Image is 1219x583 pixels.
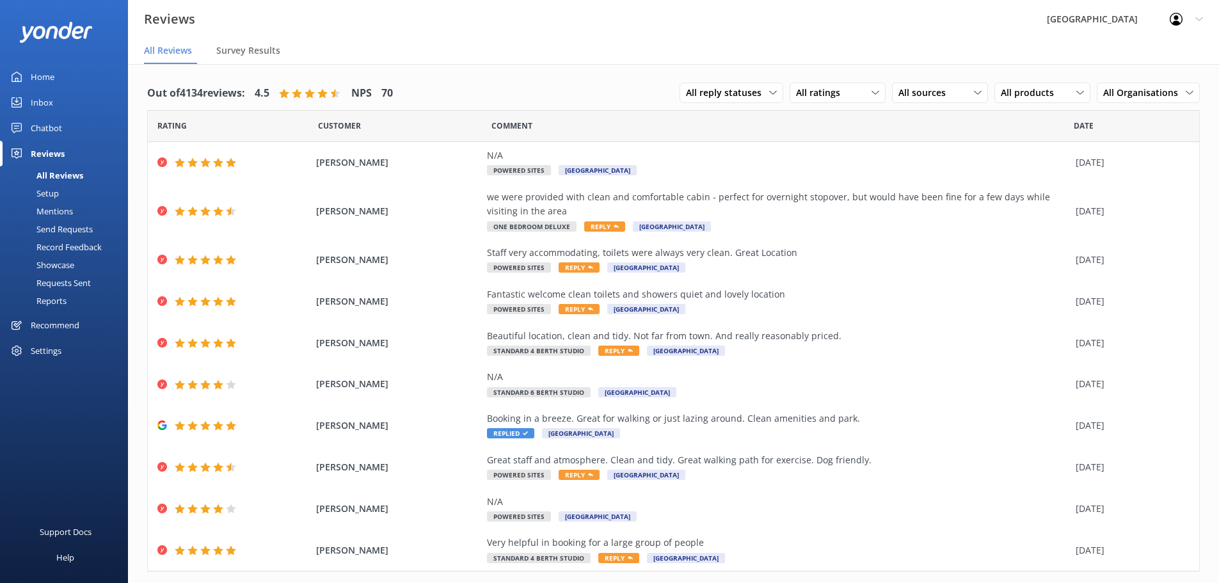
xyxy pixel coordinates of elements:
[8,256,74,274] div: Showcase
[1076,336,1183,350] div: [DATE]
[487,387,591,397] span: Standard 6 Berth Studio
[8,220,128,238] a: Send Requests
[8,220,93,238] div: Send Requests
[487,346,591,356] span: Standard 4 Berth Studio
[1076,460,1183,474] div: [DATE]
[8,292,128,310] a: Reports
[607,304,685,314] span: [GEOGRAPHIC_DATA]
[144,9,195,29] h3: Reviews
[8,166,83,184] div: All Reviews
[8,202,128,220] a: Mentions
[316,543,481,557] span: [PERSON_NAME]
[487,428,534,438] span: Replied
[147,85,245,102] h4: Out of 4134 reviews:
[1076,543,1183,557] div: [DATE]
[542,428,620,438] span: [GEOGRAPHIC_DATA]
[8,166,128,184] a: All Reviews
[647,346,725,356] span: [GEOGRAPHIC_DATA]
[19,22,93,43] img: yonder-white-logo.png
[633,221,711,232] span: [GEOGRAPHIC_DATA]
[686,86,769,100] span: All reply statuses
[487,304,551,314] span: Powered Sites
[1074,120,1094,132] span: Date
[487,470,551,480] span: Powered Sites
[31,64,54,90] div: Home
[559,262,600,273] span: Reply
[8,274,128,292] a: Requests Sent
[487,411,1069,426] div: Booking in a breeze. Great for walking or just lazing around. Clean amenities and park.
[487,287,1069,301] div: Fantastic welcome clean toilets and showers quiet and lovely location
[487,553,591,563] span: Standard 4 Berth Studio
[316,294,481,308] span: [PERSON_NAME]
[898,86,953,100] span: All sources
[31,141,65,166] div: Reviews
[216,44,280,57] span: Survey Results
[598,553,639,563] span: Reply
[8,238,128,256] a: Record Feedback
[1076,502,1183,516] div: [DATE]
[316,502,481,516] span: [PERSON_NAME]
[40,519,92,545] div: Support Docs
[1076,156,1183,170] div: [DATE]
[8,274,91,292] div: Requests Sent
[487,165,551,175] span: Powered Sites
[1076,253,1183,267] div: [DATE]
[255,85,269,102] h4: 4.5
[1001,86,1062,100] span: All products
[487,370,1069,384] div: N/A
[8,292,67,310] div: Reports
[31,312,79,338] div: Recommend
[8,202,73,220] div: Mentions
[607,470,685,480] span: [GEOGRAPHIC_DATA]
[31,338,61,363] div: Settings
[487,246,1069,260] div: Staff very accommodating, toilets were always very clean. Great Location
[559,470,600,480] span: Reply
[559,511,637,522] span: [GEOGRAPHIC_DATA]
[316,419,481,433] span: [PERSON_NAME]
[487,148,1069,163] div: N/A
[351,85,372,102] h4: NPS
[487,190,1069,219] div: we were provided with clean and comfortable cabin - perfect for overnight stopover, but would hav...
[316,336,481,350] span: [PERSON_NAME]
[584,221,625,232] span: Reply
[1076,377,1183,391] div: [DATE]
[487,453,1069,467] div: Great staff and atmosphere. Clean and tidy. Great walking path for exercise. Dog friendly.
[157,120,187,132] span: Date
[318,120,361,132] span: Date
[31,90,53,115] div: Inbox
[8,184,128,202] a: Setup
[487,329,1069,343] div: Beautiful location, clean and tidy. Not far from town. And really reasonably priced.
[487,262,551,273] span: Powered Sites
[316,460,481,474] span: [PERSON_NAME]
[559,304,600,314] span: Reply
[31,115,62,141] div: Chatbot
[8,238,102,256] div: Record Feedback
[1103,86,1186,100] span: All Organisations
[598,387,676,397] span: [GEOGRAPHIC_DATA]
[559,165,637,175] span: [GEOGRAPHIC_DATA]
[316,204,481,218] span: [PERSON_NAME]
[56,545,74,570] div: Help
[1076,204,1183,218] div: [DATE]
[1076,419,1183,433] div: [DATE]
[144,44,192,57] span: All Reviews
[316,377,481,391] span: [PERSON_NAME]
[607,262,685,273] span: [GEOGRAPHIC_DATA]
[316,253,481,267] span: [PERSON_NAME]
[8,184,59,202] div: Setup
[8,256,128,274] a: Showcase
[598,346,639,356] span: Reply
[1076,294,1183,308] div: [DATE]
[487,511,551,522] span: Powered Sites
[487,221,577,232] span: One Bedroom Deluxe
[796,86,848,100] span: All ratings
[487,536,1069,550] div: Very helpful in booking for a large group of people
[487,495,1069,509] div: N/A
[381,85,393,102] h4: 70
[647,553,725,563] span: [GEOGRAPHIC_DATA]
[491,120,532,132] span: Question
[316,156,481,170] span: [PERSON_NAME]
